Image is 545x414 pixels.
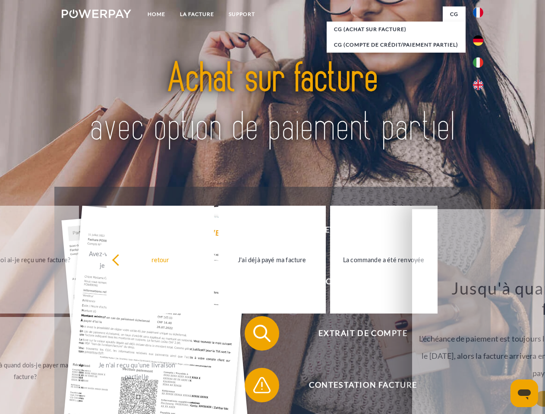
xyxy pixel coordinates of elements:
button: Contestation Facture [245,368,469,402]
iframe: Bouton de lancement de la fenêtre de messagerie [510,379,538,407]
img: qb_warning.svg [251,374,273,396]
button: Extrait de compte [245,316,469,351]
a: CG (Compte de crédit/paiement partiel) [327,37,466,53]
div: retour [112,254,209,265]
a: Support [221,6,262,22]
a: LA FACTURE [173,6,221,22]
a: Avez-vous reçu mes paiements, ai-je encore un solde ouvert? [83,206,191,314]
span: Contestation Facture [257,368,469,402]
img: en [473,80,483,90]
img: it [473,57,483,68]
img: qb_search.svg [251,323,273,344]
img: fr [473,7,483,18]
a: CG (achat sur facture) [327,22,466,37]
a: Home [140,6,173,22]
span: Extrait de compte [257,316,469,351]
div: Avez-vous reçu mes paiements, ai-je encore un solde ouvert? [88,248,186,271]
img: logo-powerpay-white.svg [62,9,131,18]
div: J'ai déjà payé ma facture [224,254,321,265]
a: CG [443,6,466,22]
img: title-powerpay_fr.svg [82,41,463,165]
div: Je n'ai reçu qu'une livraison partielle [88,359,186,383]
div: La commande a été renvoyée [335,254,432,265]
img: de [473,35,483,46]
